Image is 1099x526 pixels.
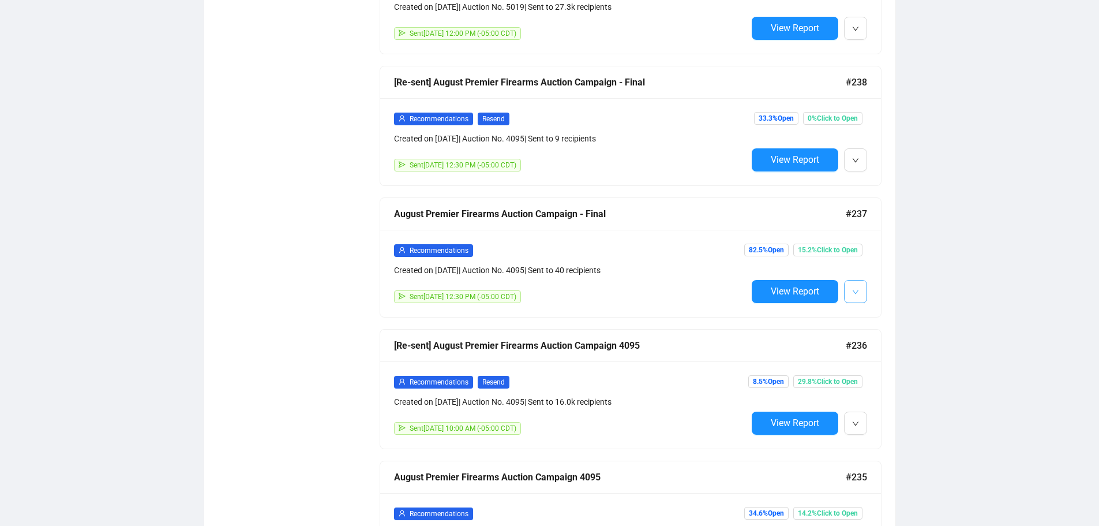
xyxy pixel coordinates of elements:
[399,510,406,517] span: user
[852,25,859,32] span: down
[394,1,747,13] div: Created on [DATE] | Auction No. 5019 | Sent to 27.3k recipients
[803,112,862,125] span: 0% Click to Open
[744,244,789,256] span: 82.5% Open
[793,244,862,256] span: 15.2% Click to Open
[744,507,789,520] span: 34.6% Open
[380,329,882,449] a: [Re-sent] August Premier Firearms Auction Campaign 4095#236userRecommendationsResendCreated on [D...
[771,417,819,428] span: View Report
[410,115,468,123] span: Recommendations
[410,161,516,169] span: Sent [DATE] 12:30 PM (-05:00 CDT)
[846,338,867,353] span: #236
[394,207,846,221] div: August Premier Firearms Auction Campaign - Final
[852,289,859,296] span: down
[846,75,867,89] span: #238
[410,293,516,301] span: Sent [DATE] 12:30 PM (-05:00 CDT)
[394,470,846,484] div: August Premier Firearms Auction Campaign 4095
[754,112,798,125] span: 33.3% Open
[399,115,406,122] span: user
[752,17,838,40] button: View Report
[380,66,882,186] a: [Re-sent] August Premier Firearms Auction Campaign - Final#238userRecommendationsResendCreated on...
[478,376,509,389] span: Resend
[752,148,838,171] button: View Report
[846,470,867,484] span: #235
[852,420,859,427] span: down
[394,396,747,408] div: Created on [DATE] | Auction No. 4095 | Sent to 16.0k recipients
[846,207,867,221] span: #237
[399,378,406,385] span: user
[399,161,406,168] span: send
[748,375,789,388] span: 8.5% Open
[399,424,406,431] span: send
[410,247,468,255] span: Recommendations
[410,378,468,386] span: Recommendations
[410,510,468,518] span: Recommendations
[752,412,838,435] button: View Report
[793,375,862,388] span: 29.8% Click to Open
[399,293,406,300] span: send
[399,247,406,253] span: user
[399,29,406,36] span: send
[410,29,516,38] span: Sent [DATE] 12:00 PM (-05:00 CDT)
[394,264,747,277] div: Created on [DATE] | Auction No. 4095 | Sent to 40 recipients
[771,154,819,165] span: View Report
[771,286,819,297] span: View Report
[380,197,882,318] a: August Premier Firearms Auction Campaign - Final#237userRecommendationsCreated on [DATE]| Auction...
[394,75,846,89] div: [Re-sent] August Premier Firearms Auction Campaign - Final
[478,113,509,125] span: Resend
[852,157,859,164] span: down
[394,338,846,353] div: [Re-sent] August Premier Firearms Auction Campaign 4095
[771,23,819,33] span: View Report
[394,132,747,145] div: Created on [DATE] | Auction No. 4095 | Sent to 9 recipients
[752,280,838,303] button: View Report
[793,507,862,520] span: 14.2% Click to Open
[410,424,516,432] span: Sent [DATE] 10:00 AM (-05:00 CDT)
